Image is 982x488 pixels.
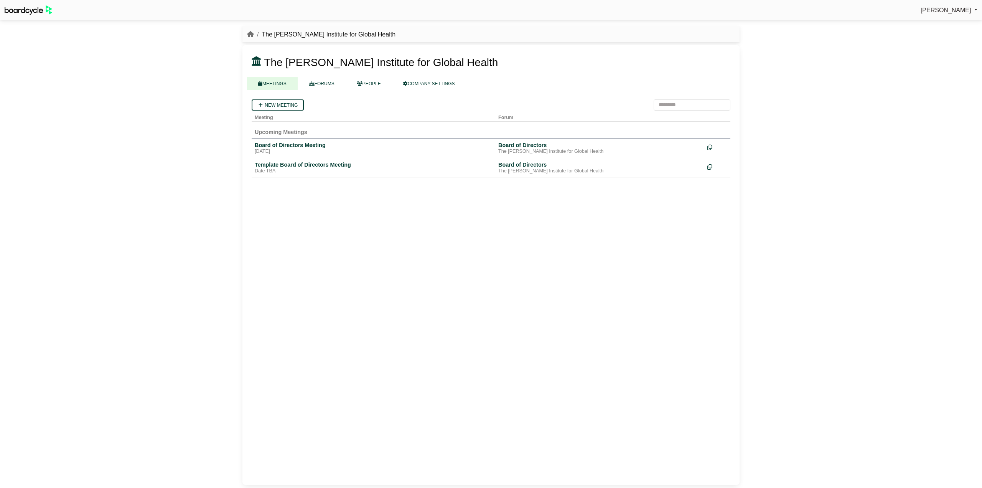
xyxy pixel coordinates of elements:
[392,77,466,90] a: COMPANY SETTINGS
[498,142,701,149] div: Board of Directors
[498,168,701,174] div: The [PERSON_NAME] Institute for Global Health
[498,161,701,168] div: Board of Directors
[247,30,395,40] nav: breadcrumb
[498,161,701,174] a: Board of Directors The [PERSON_NAME] Institute for Global Health
[346,77,392,90] a: PEOPLE
[255,168,492,174] div: Date TBA
[252,99,304,111] a: New meeting
[255,142,492,149] div: Board of Directors Meeting
[707,142,727,152] div: Make a copy
[252,111,495,122] th: Meeting
[255,161,492,174] a: Template Board of Directors Meeting Date TBA
[498,149,701,155] div: The [PERSON_NAME] Institute for Global Health
[298,77,346,90] a: FORUMS
[707,161,727,172] div: Make a copy
[495,111,704,122] th: Forum
[921,5,977,15] a: [PERSON_NAME]
[252,121,730,138] td: Upcoming Meetings
[921,7,971,13] span: [PERSON_NAME]
[5,5,52,15] img: BoardcycleBlackGreen-aaafeed430059cb809a45853b8cf6d952af9d84e6e89e1f1685b34bfd5cb7d64.svg
[255,149,492,155] div: [DATE]
[254,30,395,40] li: The [PERSON_NAME] Institute for Global Health
[498,142,701,155] a: Board of Directors The [PERSON_NAME] Institute for Global Health
[264,56,498,68] span: The [PERSON_NAME] Institute for Global Health
[255,142,492,155] a: Board of Directors Meeting [DATE]
[247,77,298,90] a: MEETINGS
[255,161,492,168] div: Template Board of Directors Meeting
